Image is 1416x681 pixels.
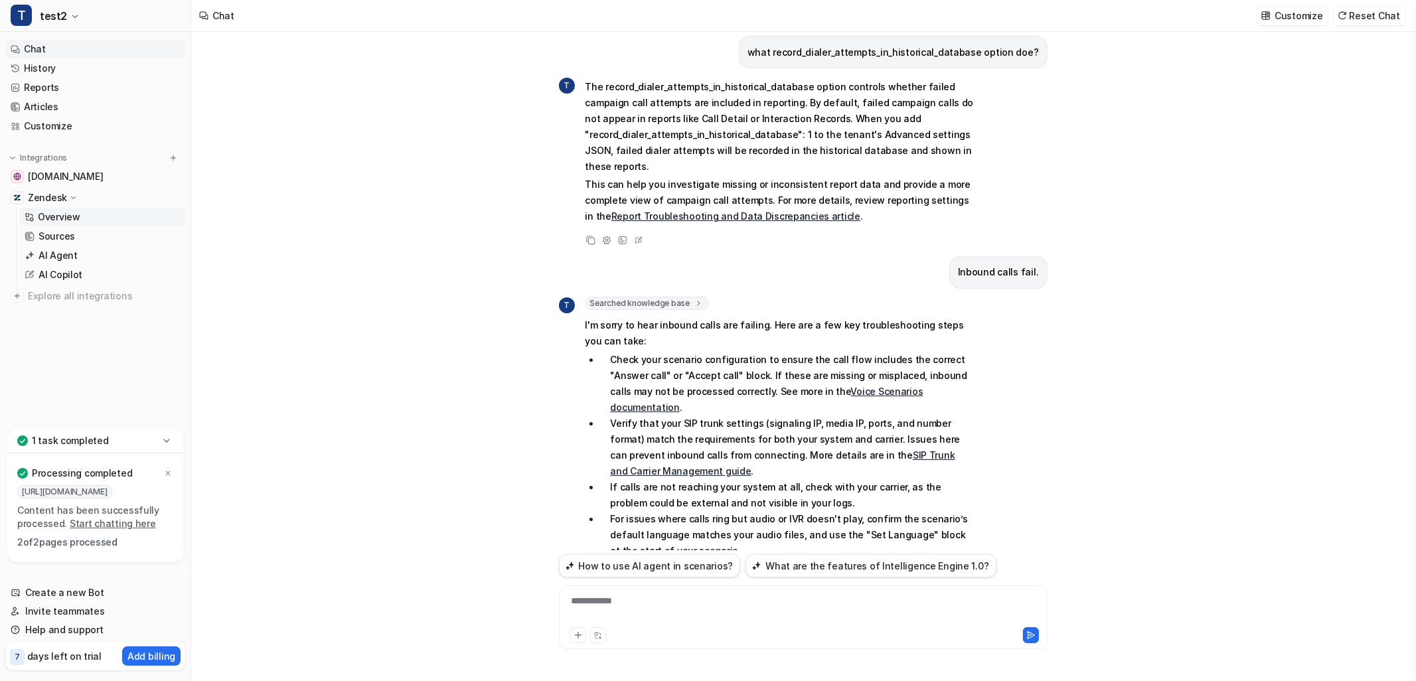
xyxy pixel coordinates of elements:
[562,594,1045,625] div: To enrich screen reader interactions, please activate Accessibility in Grammarly extension settings
[28,285,180,307] span: Explore all integrations
[8,153,17,163] img: expand menu
[39,249,78,262] p: AI Agent
[600,352,974,416] li: Check your scenario configuration to ensure the call flow includes the correct "Answer call" or "...
[19,227,185,246] a: Sources
[559,297,575,313] span: T
[5,583,185,602] a: Create a new Bot
[600,416,974,479] li: Verify that your SIP trunk settings (signaling IP, media IP, ports, and number format) match the ...
[19,265,185,284] a: AI Copilot
[1338,11,1347,21] img: reset
[1261,11,1271,21] img: customize
[559,554,741,577] button: How to use AI agent in scenarios?
[5,98,185,116] a: Articles
[586,317,974,349] p: I'm sorry to hear inbound calls are failing. Here are a few key troubleshooting steps you can take:
[27,649,102,663] p: days left on trial
[958,264,1039,280] p: Inbound calls fail.
[13,173,21,181] img: help.brightpattern.com
[32,467,132,480] p: Processing completed
[5,40,185,58] a: Chat
[70,518,156,529] a: Start chatting here
[11,289,24,303] img: explore all integrations
[19,246,185,265] a: AI Agent
[746,554,996,577] button: What are the features of Intelligence Engine 1.0?
[5,287,185,305] a: Explore all integrations
[38,210,80,224] p: Overview
[5,59,185,78] a: History
[17,536,173,549] p: 2 of 2 pages processed
[600,511,974,559] li: For issues where calls ring but audio or IVR doesn't play, confirm the scenario’s default languag...
[5,621,185,639] a: Help and support
[212,9,234,23] div: Chat
[5,117,185,135] a: Customize
[5,167,185,186] a: help.brightpattern.com[DOMAIN_NAME]
[611,449,955,477] a: SIP Trunk and Carrier Management guide
[586,297,708,310] span: Searched knowledge base
[611,210,860,222] a: Report Troubleshooting and Data Discrepancies article
[127,649,175,663] p: Add billing
[32,434,109,447] p: 1 task completed
[17,504,173,530] p: Content has been successfully processed.
[13,194,21,202] img: Zendesk
[586,79,974,175] p: The record_dialer_attempts_in_historical_database option controls whether failed campaign call at...
[559,78,575,94] span: T
[5,78,185,97] a: Reports
[586,177,974,224] p: This can help you investigate missing or inconsistent report data and provide a more complete vie...
[5,602,185,621] a: Invite teammates
[19,208,185,226] a: Overview
[747,44,1039,60] p: what record_dialer_attempts_in_historical_database option doe?
[11,5,32,26] span: T
[122,646,181,666] button: Add billing
[600,479,974,511] li: If calls are not reaching your system at all, check with your carrier, as the problem could be ex...
[169,153,178,163] img: menu_add.svg
[15,651,20,663] p: 7
[28,170,103,183] span: [DOMAIN_NAME]
[1275,9,1322,23] p: Customize
[20,153,67,163] p: Integrations
[39,230,75,243] p: Sources
[611,386,923,413] a: Voice Scenarios documentation
[39,268,82,281] p: AI Copilot
[5,151,71,165] button: Integrations
[1334,6,1405,25] button: Reset Chat
[40,7,67,25] span: test2
[28,191,67,204] p: Zendesk
[1257,6,1328,25] button: Customize
[17,485,112,498] span: [URL][DOMAIN_NAME]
